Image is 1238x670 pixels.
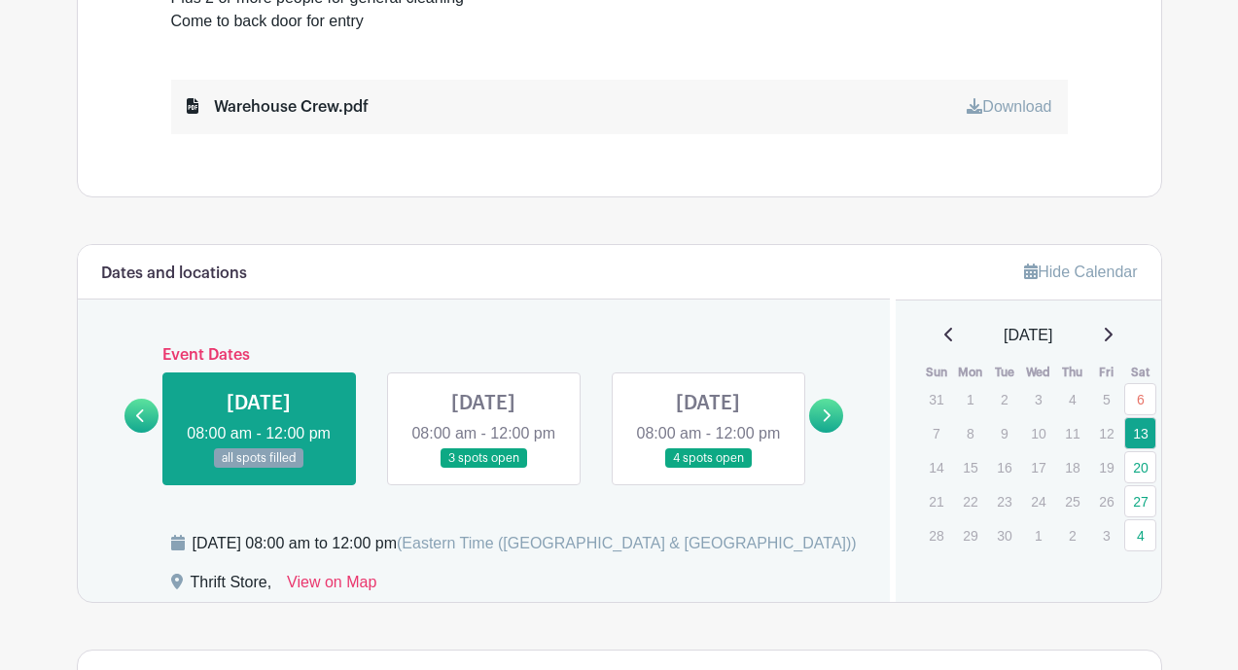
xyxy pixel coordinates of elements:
[988,452,1020,482] p: 16
[1055,363,1089,382] th: Thu
[1056,520,1088,550] p: 2
[287,571,376,602] a: View on Map
[1056,486,1088,516] p: 25
[1124,519,1156,551] a: 4
[987,363,1021,382] th: Tue
[1022,384,1054,414] p: 3
[920,452,952,482] p: 14
[954,418,986,448] p: 8
[159,346,810,365] h6: Event Dates
[1089,363,1123,382] th: Fri
[988,520,1020,550] p: 30
[920,520,952,550] p: 28
[1090,384,1122,414] p: 5
[920,486,952,516] p: 21
[1056,452,1088,482] p: 18
[193,532,857,555] div: [DATE] 08:00 am to 12:00 pm
[1124,383,1156,415] a: 6
[988,384,1020,414] p: 2
[187,95,369,119] div: Warehouse Crew.pdf
[954,384,986,414] p: 1
[1124,485,1156,517] a: 27
[988,486,1020,516] p: 23
[101,264,247,283] h6: Dates and locations
[1021,363,1055,382] th: Wed
[1022,486,1054,516] p: 24
[920,418,952,448] p: 7
[920,384,952,414] p: 31
[191,571,272,602] div: Thrift Store,
[1124,417,1156,449] a: 13
[1004,324,1052,347] span: [DATE]
[1022,520,1054,550] p: 1
[1024,264,1137,280] a: Hide Calendar
[967,98,1051,115] a: Download
[1090,520,1122,550] p: 3
[397,535,857,551] span: (Eastern Time ([GEOGRAPHIC_DATA] & [GEOGRAPHIC_DATA]))
[954,520,986,550] p: 29
[954,452,986,482] p: 15
[1022,452,1054,482] p: 17
[1022,418,1054,448] p: 10
[1090,418,1122,448] p: 12
[919,363,953,382] th: Sun
[953,363,987,382] th: Mon
[988,418,1020,448] p: 9
[1056,418,1088,448] p: 11
[1123,363,1157,382] th: Sat
[1124,451,1156,483] a: 20
[954,486,986,516] p: 22
[1090,452,1122,482] p: 19
[1090,486,1122,516] p: 26
[1056,384,1088,414] p: 4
